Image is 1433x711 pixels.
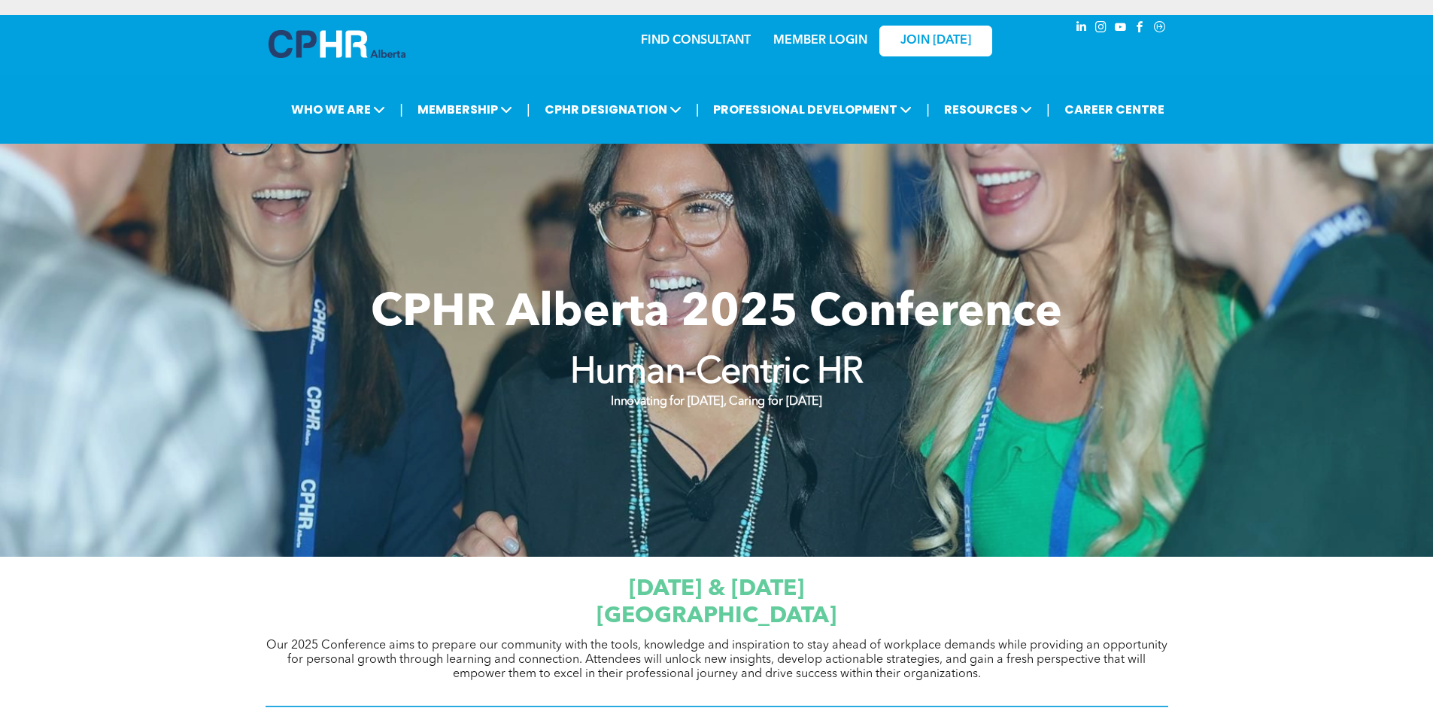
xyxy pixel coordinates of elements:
span: [GEOGRAPHIC_DATA] [597,605,836,627]
span: JOIN [DATE] [900,34,971,48]
span: [DATE] & [DATE] [629,578,804,600]
span: RESOURCES [940,96,1037,123]
a: JOIN [DATE] [879,26,992,56]
span: PROFESSIONAL DEVELOPMENT [709,96,916,123]
strong: Human-Centric HR [570,355,864,391]
a: youtube [1113,19,1129,39]
li: | [1046,94,1050,125]
a: FIND CONSULTANT [641,35,751,47]
img: A blue and white logo for cp alberta [269,30,405,58]
a: linkedin [1073,19,1090,39]
span: Our 2025 Conference aims to prepare our community with the tools, knowledge and inspiration to st... [266,640,1167,680]
span: CPHR Alberta 2025 Conference [371,291,1062,336]
a: facebook [1132,19,1149,39]
span: CPHR DESIGNATION [540,96,686,123]
li: | [926,94,930,125]
a: Social network [1152,19,1168,39]
a: CAREER CENTRE [1060,96,1169,123]
span: WHO WE ARE [287,96,390,123]
strong: Innovating for [DATE], Caring for [DATE] [611,396,821,408]
li: | [399,94,403,125]
a: instagram [1093,19,1110,39]
li: | [527,94,530,125]
span: MEMBERSHIP [413,96,517,123]
a: MEMBER LOGIN [773,35,867,47]
li: | [696,94,700,125]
